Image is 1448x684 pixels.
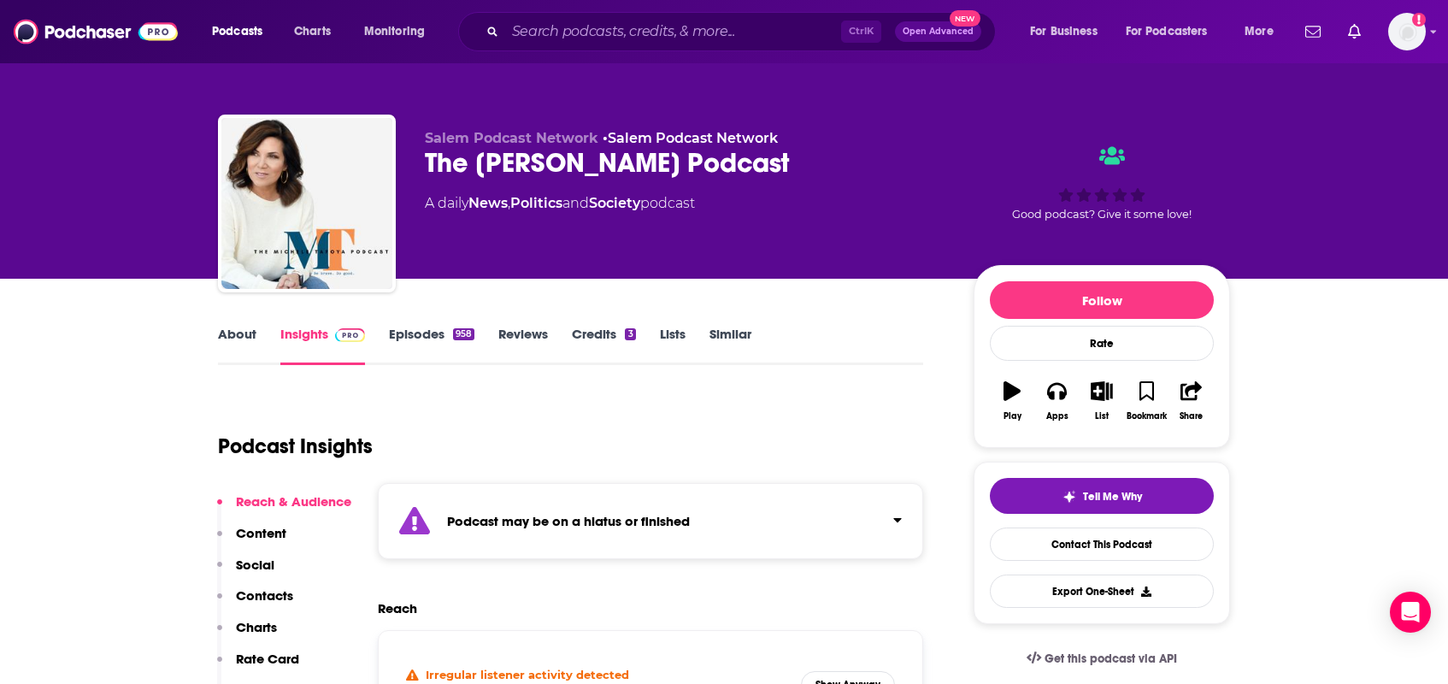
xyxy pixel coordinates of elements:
section: Click to expand status details [378,483,923,559]
span: For Podcasters [1126,20,1208,44]
span: Open Advanced [903,27,974,36]
span: For Business [1030,20,1098,44]
button: Bookmark [1124,370,1168,432]
div: Apps [1046,411,1068,422]
span: Salem Podcast Network [425,130,598,146]
svg: Add a profile image [1412,13,1426,27]
a: Contact This Podcast [990,528,1214,561]
span: Get this podcast via API [1045,652,1177,666]
a: Episodes958 [389,326,474,365]
button: Follow [990,281,1214,319]
a: About [218,326,256,365]
button: Apps [1034,370,1079,432]
div: List [1095,411,1109,422]
a: Charts [283,18,341,45]
button: Contacts [217,587,293,619]
a: Reviews [498,326,548,365]
button: Play [990,370,1034,432]
div: 958 [453,328,474,340]
span: Ctrl K [841,21,881,43]
div: Open Intercom Messenger [1390,592,1431,633]
button: Content [217,525,286,557]
h1: Podcast Insights [218,433,373,459]
span: Tell Me Why [1083,490,1142,504]
a: Credits3 [572,326,635,365]
span: More [1245,20,1274,44]
img: Podchaser Pro [335,328,365,342]
span: and [562,195,589,211]
span: Charts [294,20,331,44]
button: Show profile menu [1388,13,1426,50]
span: Good podcast? Give it some love! [1012,208,1192,221]
span: Monitoring [364,20,425,44]
button: Open AdvancedNew [895,21,981,42]
span: New [950,10,980,27]
button: open menu [1115,18,1233,45]
div: Rate [990,326,1214,361]
a: Show notifications dropdown [1341,17,1368,46]
div: Share [1180,411,1203,422]
img: tell me why sparkle [1062,490,1076,504]
a: Society [589,195,640,211]
a: Politics [510,195,562,211]
h4: Irregular listener activity detected [426,668,629,681]
button: Share [1169,370,1214,432]
p: Rate Card [236,651,299,667]
p: Social [236,557,274,573]
a: Salem Podcast Network [608,130,778,146]
img: Podchaser - Follow, Share and Rate Podcasts [14,15,178,48]
button: open menu [200,18,285,45]
input: Search podcasts, credits, & more... [505,18,841,45]
button: Export One-Sheet [990,575,1214,608]
div: A daily podcast [425,193,695,214]
p: Charts [236,619,277,635]
p: Contacts [236,587,293,604]
a: News [468,195,508,211]
span: Podcasts [212,20,262,44]
div: Bookmark [1127,411,1167,422]
img: The Michele Tafoya Podcast [221,118,392,289]
span: Logged in as lcohen [1388,13,1426,50]
div: 3 [625,328,635,340]
a: Similar [709,326,751,365]
button: open menu [1018,18,1119,45]
span: • [603,130,778,146]
p: Content [236,525,286,541]
button: Reach & Audience [217,493,351,525]
button: Social [217,557,274,588]
button: open menu [352,18,447,45]
p: Reach & Audience [236,493,351,510]
div: Search podcasts, credits, & more... [474,12,1012,51]
span: , [508,195,510,211]
button: Rate Card [217,651,299,682]
a: Show notifications dropdown [1298,17,1327,46]
div: Good podcast? Give it some love! [974,130,1230,236]
button: tell me why sparkleTell Me Why [990,478,1214,514]
img: User Profile [1388,13,1426,50]
div: Play [1004,411,1021,422]
h2: Reach [378,600,417,616]
button: List [1080,370,1124,432]
a: InsightsPodchaser Pro [280,326,365,365]
button: open menu [1233,18,1295,45]
button: Charts [217,619,277,651]
a: Lists [660,326,686,365]
a: Get this podcast via API [1013,638,1191,680]
strong: Podcast may be on a hiatus or finished [447,513,690,529]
